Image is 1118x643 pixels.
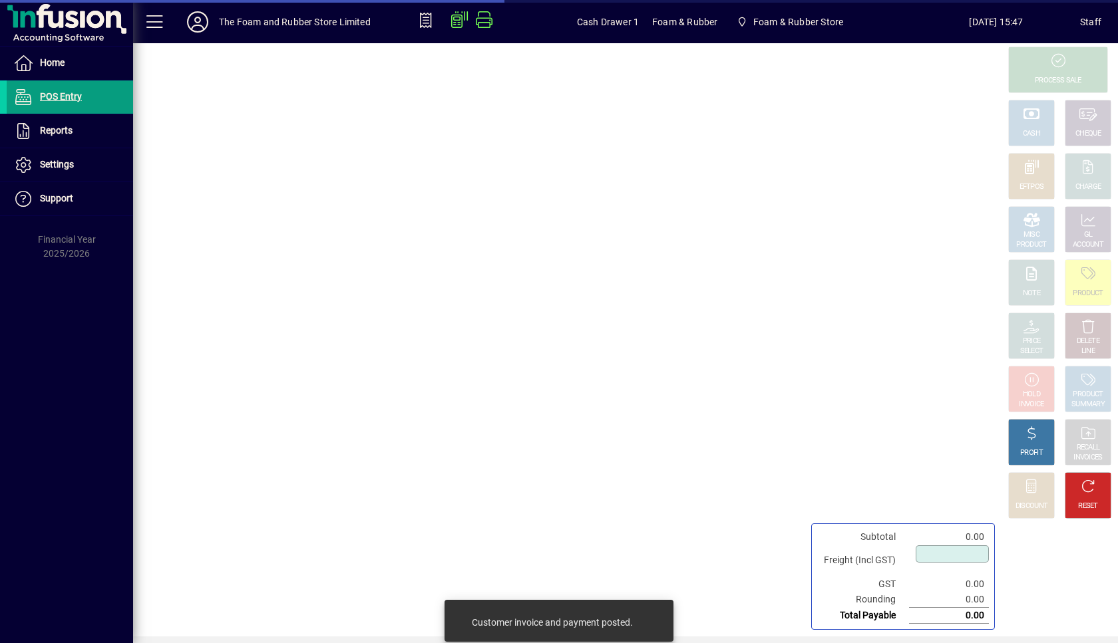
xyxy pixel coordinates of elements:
div: HOLD [1023,390,1040,400]
div: The Foam and Rubber Store Limited [219,11,371,33]
a: Reports [7,114,133,148]
span: Foam & Rubber Store [753,11,843,33]
a: Settings [7,148,133,182]
div: PROCESS SALE [1035,76,1081,86]
td: 0.00 [909,592,989,608]
td: 0.00 [909,608,989,624]
div: PRODUCT [1073,289,1103,299]
td: 0.00 [909,529,989,545]
div: LINE [1081,346,1095,356]
div: PRODUCT [1073,390,1103,400]
div: INVOICE [1019,400,1043,410]
div: CHARGE [1075,182,1101,192]
div: PRODUCT [1016,240,1046,250]
div: NOTE [1023,289,1040,299]
div: Customer invoice and payment posted. [472,616,633,629]
td: Total Payable [817,608,909,624]
div: DISCOUNT [1016,501,1047,511]
div: PRICE [1023,336,1041,346]
a: Home [7,47,133,80]
td: Rounding [817,592,909,608]
span: POS Entry [40,91,82,102]
span: Settings [40,159,74,170]
td: GST [817,577,909,592]
div: ACCOUNT [1073,240,1103,250]
span: Support [40,193,73,203]
button: Profile [176,10,219,34]
div: EFTPOS [1020,182,1044,192]
div: CHEQUE [1075,129,1101,139]
div: GL [1084,230,1093,240]
td: 0.00 [909,577,989,592]
div: PROFIT [1020,448,1043,458]
span: Foam & Rubber [652,11,717,33]
td: Freight (Incl GST) [817,545,909,577]
div: SUMMARY [1071,400,1105,410]
div: DELETE [1077,336,1099,346]
div: CASH [1023,129,1040,139]
div: Staff [1080,11,1101,33]
span: Foam & Rubber Store [731,10,848,34]
a: Support [7,182,133,215]
span: Reports [40,125,73,136]
div: SELECT [1020,346,1043,356]
div: MISC [1024,230,1039,240]
span: Home [40,57,65,68]
span: [DATE] 15:47 [912,11,1080,33]
span: Cash Drawer 1 [577,11,639,33]
div: RESET [1078,501,1098,511]
td: Subtotal [817,529,909,545]
div: INVOICES [1073,453,1102,463]
div: RECALL [1077,443,1100,453]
